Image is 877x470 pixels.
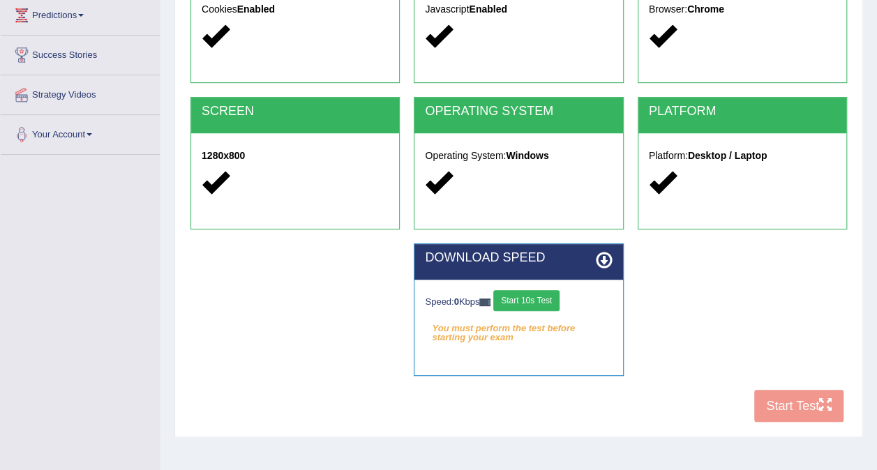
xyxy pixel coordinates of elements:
h2: SCREEN [202,105,389,119]
strong: 1280x800 [202,150,245,161]
a: Strategy Videos [1,75,160,110]
strong: Enabled [237,3,275,15]
div: Speed: Kbps [425,290,612,314]
img: ajax-loader-fb-connection.gif [479,298,490,306]
h5: Platform: [649,151,836,161]
strong: Enabled [469,3,507,15]
strong: 0 [454,296,459,307]
strong: Windows [506,150,548,161]
h5: Browser: [649,4,836,15]
a: Your Account [1,115,160,150]
strong: Chrome [687,3,724,15]
h2: DOWNLOAD SPEED [425,251,612,265]
a: Success Stories [1,36,160,70]
em: You must perform the test before starting your exam [425,318,612,339]
h2: OPERATING SYSTEM [425,105,612,119]
strong: Desktop / Laptop [688,150,767,161]
button: Start 10s Test [493,290,560,311]
h2: PLATFORM [649,105,836,119]
h5: Javascript [425,4,612,15]
h5: Operating System: [425,151,612,161]
h5: Cookies [202,4,389,15]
